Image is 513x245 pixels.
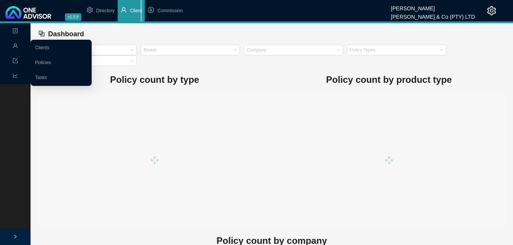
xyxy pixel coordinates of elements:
[35,60,51,65] a: Policies
[13,234,18,239] span: right
[148,7,154,13] span: dollar
[5,6,51,19] img: 2df55531c6924b55f21c4cf5d4484680-logo-light.svg
[65,13,81,21] span: v1.9.9
[130,8,142,13] span: Client
[13,70,18,83] span: line-chart
[35,75,47,80] a: Tasks
[96,8,115,13] span: Directory
[38,30,45,37] span: block
[13,55,18,68] span: import
[157,8,183,13] span: Commission
[391,10,475,19] div: [PERSON_NAME] & Co (PTY) LTD
[121,7,127,13] span: user
[87,7,93,13] span: setting
[13,25,18,39] span: profile
[13,40,18,53] span: user
[391,2,475,10] div: [PERSON_NAME]
[487,6,496,15] span: setting
[35,45,49,50] a: Clients
[48,30,84,38] span: Dashboard
[37,72,272,87] h1: Policy count by type
[272,72,507,87] h1: Policy count by product type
